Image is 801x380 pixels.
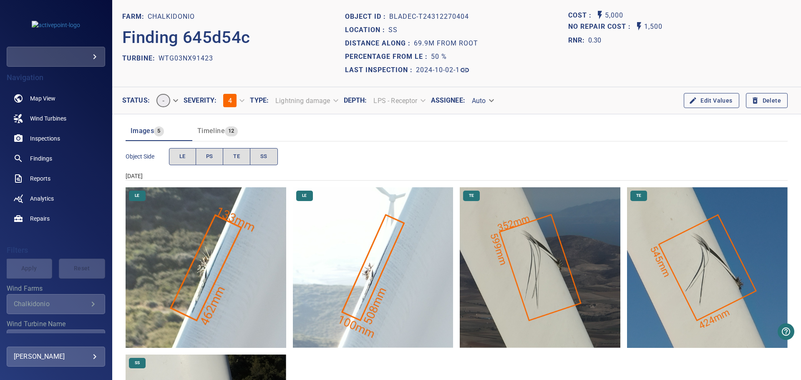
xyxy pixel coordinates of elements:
[7,88,105,108] a: map noActive
[126,172,788,180] div: [DATE]
[169,148,196,165] button: LE
[588,35,602,45] p: 0.30
[7,73,105,82] h4: Navigation
[30,114,66,123] span: Wind Turbines
[345,38,414,48] p: Distance along :
[30,154,52,163] span: Findings
[605,10,623,21] p: 5,000
[416,65,470,75] a: 2024-10-02-1
[464,193,479,199] span: TE
[7,47,105,67] div: activepoint
[131,127,154,135] span: Images
[14,300,88,308] div: Chalkidonio
[345,65,416,75] p: Last Inspection :
[179,152,186,161] span: LE
[595,10,605,20] svg: Auto Cost
[250,97,269,104] label: Type :
[414,38,478,48] p: 69.9m from root
[130,193,144,199] span: LE
[388,25,398,35] p: SS
[130,360,145,366] span: SS
[233,152,240,161] span: TE
[7,321,105,327] label: Wind Turbine Name
[345,52,431,62] p: Percentage from LE :
[7,294,105,314] div: Wind Farms
[568,12,595,20] h1: Cost :
[126,187,286,348] img: Chalkidonio/WTG03NX91423/2024-10-02-1/2024-10-02-2/image19wp21.jpg
[217,91,250,111] div: 4
[148,12,195,22] p: Chalkidonio
[568,35,588,45] h1: RNR:
[30,94,55,103] span: Map View
[228,97,232,105] span: 4
[122,97,150,104] label: Status :
[14,350,98,363] div: [PERSON_NAME]
[30,174,50,183] span: Reports
[746,93,788,108] button: Delete
[196,148,224,165] button: PS
[7,246,105,254] h4: Filters
[197,127,225,135] span: Timeline
[460,187,620,348] img: Chalkidonio/WTG03NX91423/2024-10-02-1/2024-10-02-2/image63wp71.jpg
[169,148,278,165] div: objectSide
[7,169,105,189] a: reports noActive
[631,193,646,199] span: TE
[150,91,184,111] div: -
[7,330,105,350] div: Wind Turbine Name
[568,23,634,31] h1: No Repair Cost :
[431,97,465,104] label: Assignee :
[7,108,105,128] a: windturbines noActive
[32,21,80,29] img: activepoint-logo
[30,214,50,223] span: Repairs
[122,25,250,50] p: Finding 645d54c
[293,187,453,348] img: Chalkidonio/WTG03NX91423/2024-10-02-1/2024-10-02-2/image20wp22.jpg
[30,134,60,143] span: Inspections
[250,148,278,165] button: SS
[345,25,388,35] p: Location :
[568,21,634,33] span: Projected additional costs incurred by waiting 1 year to repair. This is a function of possible i...
[126,152,169,161] span: Object Side
[223,148,250,165] button: TE
[122,12,148,22] p: FARM:
[367,93,431,108] div: LPS - Receptor
[345,12,389,22] p: Object ID :
[159,53,213,63] p: WTG03NX91423
[184,97,217,104] label: Severity :
[7,285,105,292] label: Wind Farms
[260,152,267,161] span: SS
[122,53,159,63] p: TURBINE:
[416,65,460,75] p: 2024-10-02-1
[684,93,739,108] button: Edit Values
[206,152,213,161] span: PS
[627,187,788,348] img: Chalkidonio/WTG03NX91423/2024-10-02-1/2024-10-02-2/image64wp72.jpg
[157,97,169,105] span: -
[154,126,164,136] span: 5
[7,189,105,209] a: analytics noActive
[269,93,343,108] div: Lightning damage
[297,193,312,199] span: LE
[431,52,447,62] p: 50 %
[644,21,662,33] p: 1,500
[465,93,499,108] div: Auto
[7,148,105,169] a: findings noActive
[7,209,105,229] a: repairs noActive
[30,194,54,203] span: Analytics
[568,34,602,47] span: The ratio of the additional incurred cost of repair in 1 year and the cost of repairing today. Fi...
[344,97,367,104] label: Depth :
[7,128,105,148] a: inspections noActive
[389,12,469,22] p: bladeC-T24312270404
[634,21,644,31] svg: Auto No Repair Cost
[568,10,595,21] span: The base labour and equipment costs to repair the finding. Does not include the loss of productio...
[225,126,238,136] span: 12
